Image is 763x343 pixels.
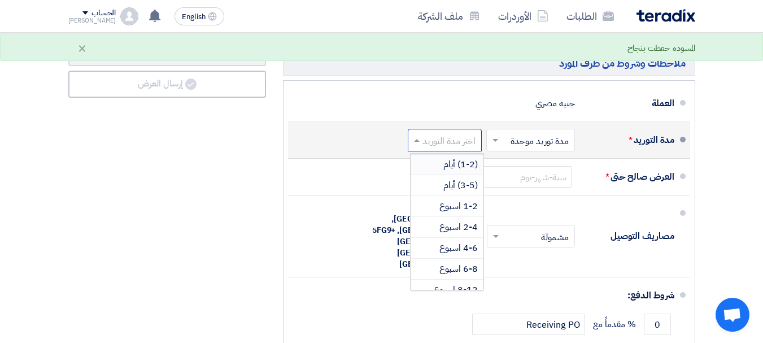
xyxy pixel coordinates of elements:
[472,314,585,335] input: payment-term-2
[557,3,623,29] a: الطلبات
[584,223,674,250] div: مصاريف التوصيل
[459,166,572,188] input: سنة-شهر-يوم
[716,298,749,332] a: Open chat
[120,7,138,25] img: profile_test.png
[584,90,674,117] div: العملة
[627,42,695,55] div: المسوده حفظت بنجاح
[77,41,87,55] div: ×
[175,7,224,25] button: English
[306,282,674,309] div: شروط الدفع:
[182,13,206,21] span: English
[443,179,478,192] span: (3-5) أيام
[644,314,671,335] input: payment-term-1
[584,163,674,190] div: العرض صالح حتى
[409,3,489,29] a: ملف الشركة
[535,93,574,114] div: جنيه مصري
[593,319,635,330] span: % مقدماً مع
[68,71,266,98] button: إرسال العرض
[356,202,480,270] div: الى عنوان شركتكم في
[439,220,478,234] span: 2-4 اسبوع
[439,262,478,276] span: 6-8 اسبوع
[636,9,695,22] img: Teradix logo
[91,8,116,18] div: الحساب
[283,50,695,76] h5: ملاحظات وشروط من طرف المورد
[439,241,478,255] span: 4-6 اسبوع
[443,158,478,171] span: (1-2) أيام
[434,283,478,297] span: 8-12 اسبوع
[584,127,674,154] div: مدة التوريد
[439,199,478,213] span: 1-2 اسبوع
[489,3,557,29] a: الأوردرات
[68,18,116,24] div: [PERSON_NAME]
